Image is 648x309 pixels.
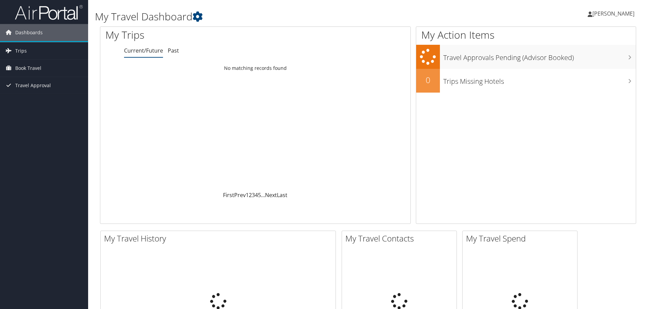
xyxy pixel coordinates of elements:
a: Travel Approvals Pending (Advisor Booked) [416,45,636,69]
h3: Trips Missing Hotels [443,73,636,86]
span: [PERSON_NAME] [592,10,634,17]
a: Last [277,191,287,199]
a: Next [265,191,277,199]
td: No matching records found [100,62,410,74]
a: 5 [258,191,261,199]
img: airportal-logo.png [15,4,83,20]
span: Travel Approval [15,77,51,94]
a: Past [168,47,179,54]
h1: My Trips [105,28,276,42]
a: First [223,191,234,199]
h3: Travel Approvals Pending (Advisor Booked) [443,50,636,62]
h1: My Action Items [416,28,636,42]
span: Book Travel [15,60,41,77]
span: Dashboards [15,24,43,41]
h2: My Travel Spend [466,233,577,244]
h2: 0 [416,74,440,86]
a: 4 [255,191,258,199]
a: 1 [246,191,249,199]
a: [PERSON_NAME] [588,3,641,24]
span: Trips [15,42,27,59]
h2: My Travel History [104,233,336,244]
a: Current/Future [124,47,163,54]
h1: My Travel Dashboard [95,9,459,24]
span: … [261,191,265,199]
h2: My Travel Contacts [345,233,457,244]
a: 0Trips Missing Hotels [416,69,636,93]
a: Prev [234,191,246,199]
a: 3 [252,191,255,199]
a: 2 [249,191,252,199]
